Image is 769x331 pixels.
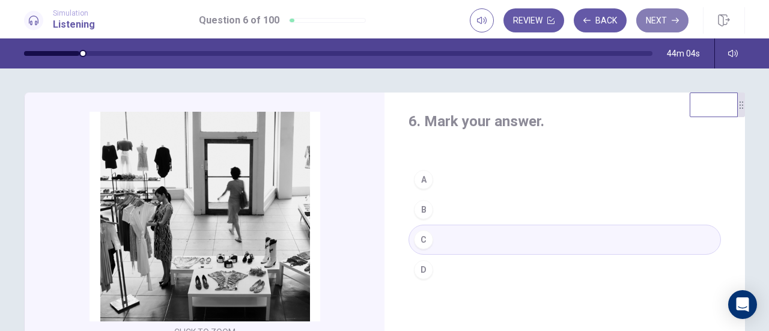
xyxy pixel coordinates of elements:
[414,260,433,279] div: D
[414,170,433,189] div: A
[53,9,95,17] span: Simulation
[409,255,721,285] button: D
[728,290,757,319] div: Open Intercom Messenger
[53,17,95,32] h1: Listening
[409,112,721,131] h4: 6. Mark your answer.
[667,49,700,58] span: 44m 04s
[414,230,433,249] div: C
[409,165,721,195] button: A
[503,8,564,32] button: Review
[636,8,688,32] button: Next
[409,195,721,225] button: B
[409,225,721,255] button: C
[414,200,433,219] div: B
[199,13,279,28] h1: Question 6 of 100
[574,8,627,32] button: Back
